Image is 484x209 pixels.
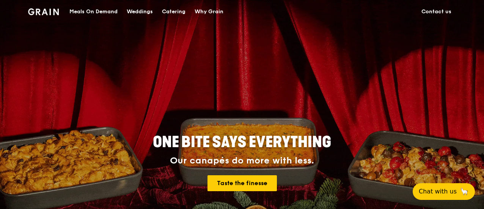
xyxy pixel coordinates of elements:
div: Weddings [127,0,153,23]
a: Why Grain [190,0,228,23]
div: Why Grain [195,0,223,23]
a: Contact us [417,0,456,23]
div: Catering [162,0,185,23]
img: Grain [28,8,59,15]
a: Weddings [122,0,157,23]
div: Meals On Demand [69,0,118,23]
button: Chat with us🦙 [413,183,475,200]
a: Taste the finesse [207,175,277,191]
a: Catering [157,0,190,23]
span: ONE BITE SAYS EVERYTHING [153,133,331,151]
div: Our canapés do more with less. [105,156,379,166]
span: Chat with us [419,187,457,196]
span: 🦙 [460,187,469,196]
